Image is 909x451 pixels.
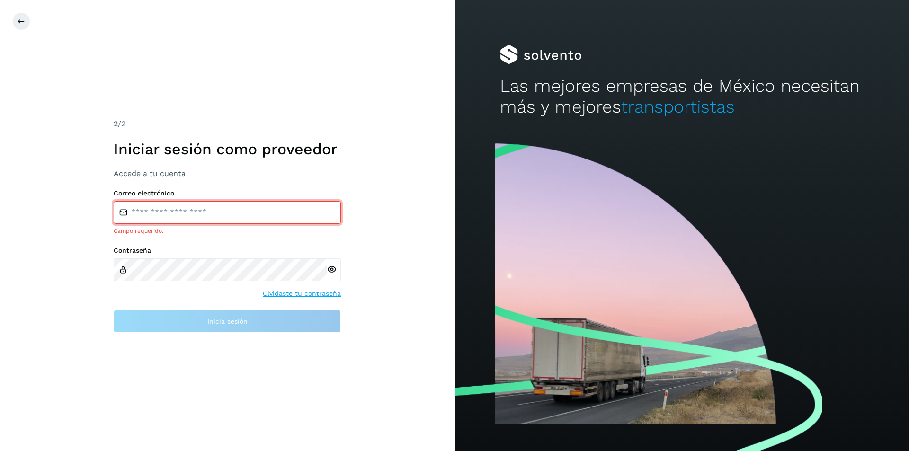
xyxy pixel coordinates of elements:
h2: Las mejores empresas de México necesitan más y mejores [500,76,864,118]
h1: Iniciar sesión como proveedor [114,140,341,158]
button: Inicia sesión [114,310,341,333]
label: Correo electrónico [114,189,341,197]
div: Campo requerido. [114,227,341,235]
span: 2 [114,119,118,128]
span: transportistas [621,97,735,117]
h3: Accede a tu cuenta [114,169,341,178]
div: /2 [114,118,341,130]
label: Contraseña [114,247,341,255]
span: Inicia sesión [207,318,248,325]
a: Olvidaste tu contraseña [263,289,341,299]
